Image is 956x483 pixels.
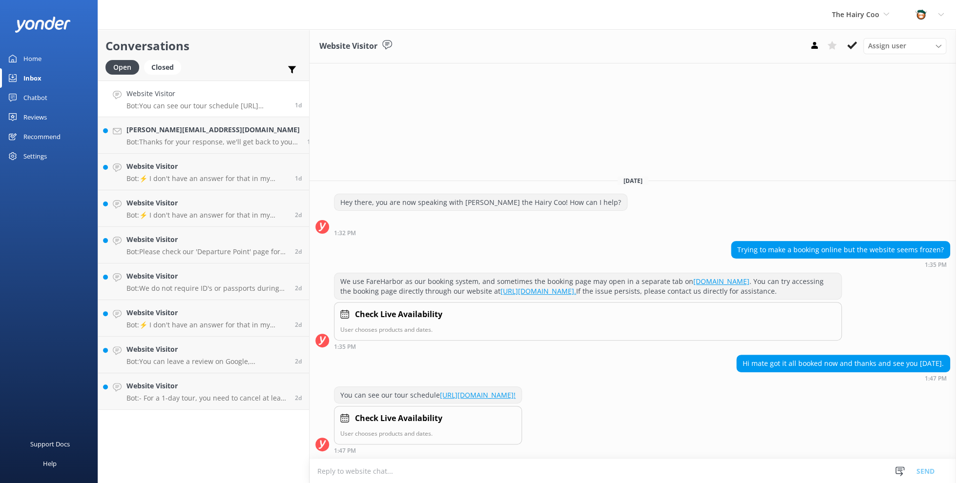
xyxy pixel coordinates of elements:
[126,247,288,256] p: Bot: Please check our 'Departure Point' page for the departure point at [URL][DOMAIN_NAME]. Pleas...
[618,177,648,185] span: [DATE]
[126,88,288,99] h4: Website Visitor
[295,174,302,182] span: Sep 13 2025 09:45pm (UTC +01:00) Europe/Dublin
[500,286,576,296] a: [URL][DOMAIN_NAME].
[126,211,288,220] p: Bot: ⚡ I don't have an answer for that in my knowledge base. Please try and rephrase your questio...
[98,337,309,373] a: Website VisitorBot:You can leave a review on Google, TripAdvisor, GetYourGuide, and Facebook.2d
[98,154,309,190] a: Website VisitorBot:⚡ I don't have an answer for that in my knowledge base. Please try and rephras...
[126,124,300,135] h4: [PERSON_NAME][EMAIL_ADDRESS][DOMAIN_NAME]
[355,308,442,321] h4: Check Live Availability
[98,227,309,263] a: Website VisitorBot:Please check our 'Departure Point' page for the departure point at [URL][DOMAI...
[144,61,186,72] a: Closed
[295,101,302,109] span: Sep 14 2025 01:47pm (UTC +01:00) Europe/Dublin
[295,247,302,256] span: Sep 13 2025 10:45am (UTC +01:00) Europe/Dublin
[736,375,950,382] div: Sep 14 2025 01:47pm (UTC +01:00) Europe/Dublin
[126,138,300,146] p: Bot: Thanks for your response, we'll get back to you as soon as we can during opening hours.
[334,273,841,299] div: We use FareHarbor as our booking system, and sometimes the booking page may open in a separate ta...
[43,454,57,473] div: Help
[126,381,288,391] h4: Website Visitor
[23,107,47,127] div: Reviews
[126,321,288,329] p: Bot: ⚡ I don't have an answer for that in my knowledge base. Please try and rephrase your questio...
[126,198,288,208] h4: Website Visitor
[98,190,309,227] a: Website VisitorBot:⚡ I don't have an answer for that in my knowledge base. Please try and rephras...
[98,263,309,300] a: Website VisitorBot:We do not require ID's or passports during check-in, unless you are travelling...
[731,241,950,258] div: Trying to make a booking online but the website seems frozen?
[105,60,139,75] div: Open
[295,321,302,329] span: Sep 12 2025 10:30pm (UTC +01:00) Europe/Dublin
[105,37,302,55] h2: Conversations
[126,234,288,245] h4: Website Visitor
[98,300,309,337] a: Website VisitorBot:⚡ I don't have an answer for that in my knowledge base. Please try and rephras...
[295,357,302,365] span: Sep 12 2025 09:41pm (UTC +01:00) Europe/Dublin
[307,138,314,146] span: Sep 14 2025 11:45am (UTC +01:00) Europe/Dublin
[737,355,950,372] div: Hi mate got it all booked now and thanks and see you [DATE].
[334,447,522,454] div: Sep 14 2025 01:47pm (UTC +01:00) Europe/Dublin
[126,271,288,282] h4: Website Visitor
[731,261,950,268] div: Sep 14 2025 01:35pm (UTC +01:00) Europe/Dublin
[319,40,377,53] h3: Website Visitor
[295,394,302,402] span: Sep 12 2025 08:15pm (UTC +01:00) Europe/Dublin
[334,229,627,236] div: Sep 14 2025 01:32pm (UTC +01:00) Europe/Dublin
[340,325,835,334] p: User chooses products and dates.
[126,284,288,293] p: Bot: We do not require ID's or passports during check-in, unless you are travelling with a small ...
[355,412,442,425] h4: Check Live Availability
[23,68,42,88] div: Inbox
[925,376,947,382] strong: 1:47 PM
[832,10,879,19] span: The Hairy Coo
[126,161,288,172] h4: Website Visitor
[440,390,516,400] a: [URL][DOMAIN_NAME]!
[144,60,181,75] div: Closed
[98,80,309,117] a: Website VisitorBot:You can see our tour schedule [URL][DOMAIN_NAME]!1d
[23,49,42,68] div: Home
[340,429,516,438] p: User chooses products and dates.
[98,117,309,154] a: [PERSON_NAME][EMAIL_ADDRESS][DOMAIN_NAME]Bot:Thanks for your response, we'll get back to you as s...
[126,174,288,183] p: Bot: ⚡ I don't have an answer for that in my knowledge base. Please try and rephrase your questio...
[334,343,842,350] div: Sep 14 2025 01:35pm (UTC +01:00) Europe/Dublin
[334,344,356,350] strong: 1:35 PM
[23,88,47,107] div: Chatbot
[334,194,627,211] div: Hey there, you are now speaking with [PERSON_NAME] the Hairy Coo! How can I help?
[334,387,521,403] div: You can see our tour schedule
[693,277,749,286] a: [DOMAIN_NAME]
[295,211,302,219] span: Sep 13 2025 03:20pm (UTC +01:00) Europe/Dublin
[126,344,288,355] h4: Website Visitor
[925,262,947,268] strong: 1:35 PM
[914,7,928,22] img: 457-1738239164.png
[126,101,288,110] p: Bot: You can see our tour schedule [URL][DOMAIN_NAME]!
[30,434,70,454] div: Support Docs
[98,373,309,410] a: Website VisitorBot:- For a 1-day tour, you need to cancel at least 24 hours in advance for a full...
[15,17,71,33] img: yonder-white-logo.png
[23,146,47,166] div: Settings
[863,38,946,54] div: Assign User
[295,284,302,292] span: Sep 12 2025 10:33pm (UTC +01:00) Europe/Dublin
[23,127,61,146] div: Recommend
[105,61,144,72] a: Open
[334,230,356,236] strong: 1:32 PM
[126,357,288,366] p: Bot: You can leave a review on Google, TripAdvisor, GetYourGuide, and Facebook.
[868,40,906,51] span: Assign user
[334,448,356,454] strong: 1:47 PM
[126,394,288,402] p: Bot: - For a 1-day tour, you need to cancel at least 24 hours in advance for a full refund. - For...
[126,307,288,318] h4: Website Visitor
